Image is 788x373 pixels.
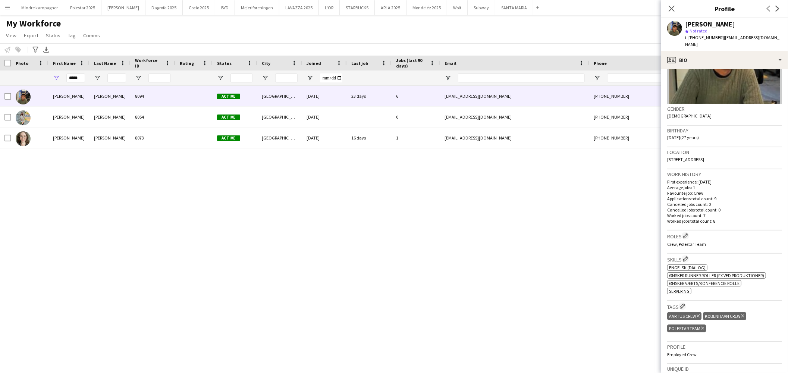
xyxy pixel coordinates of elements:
input: City Filter Input [275,73,298,82]
div: [PERSON_NAME] [90,128,131,148]
span: Status [217,60,232,66]
a: View [3,31,19,40]
app-action-btn: Advanced filters [31,45,40,54]
div: 8073 [131,128,175,148]
div: [DATE] [302,107,347,127]
div: [PERSON_NAME] [48,107,90,127]
button: ARLA 2025 [375,0,406,15]
app-action-btn: Export XLSX [42,45,51,54]
p: Worked jobs count: 7 [667,213,782,218]
span: City [262,60,270,66]
span: Active [217,115,240,120]
h3: Skills [667,255,782,263]
span: [STREET_ADDRESS] [667,157,704,162]
img: Simone Kristensen [16,131,31,146]
img: Simona Topp Hasfeldt [16,110,31,125]
span: My Workforce [6,18,61,29]
span: First Name [53,60,76,66]
div: [PERSON_NAME] [48,128,90,148]
div: [EMAIL_ADDRESS][DOMAIN_NAME] [440,107,589,127]
h3: Location [667,149,782,156]
div: [PHONE_NUMBER] [589,86,685,106]
span: Status [46,32,60,39]
div: [PERSON_NAME] [685,21,735,28]
div: [GEOGRAPHIC_DATA] [257,107,302,127]
button: Mondeléz 2025 [406,0,447,15]
span: Servering [669,288,690,294]
button: LAVAZZA 2025 [279,0,319,15]
span: Ønsker runner roller (fx ved produktioner) [669,273,764,278]
div: [EMAIL_ADDRESS][DOMAIN_NAME] [440,128,589,148]
div: 8054 [131,107,175,127]
span: Engelsk (dialog) [669,265,706,270]
span: [DATE] (27 years) [667,135,699,140]
p: Applications total count: 9 [667,196,782,201]
input: Joined Filter Input [320,73,342,82]
span: Joined [307,60,321,66]
span: Tag [68,32,76,39]
div: [DATE] [302,128,347,148]
div: 23 days [347,86,392,106]
h3: Birthday [667,127,782,134]
p: Cancelled jobs total count: 0 [667,207,782,213]
span: Active [217,94,240,99]
div: Polestar Team [667,325,706,332]
button: Dagrofa 2025 [145,0,183,15]
input: Status Filter Input [230,73,253,82]
a: Comms [80,31,103,40]
button: Open Filter Menu [594,75,600,81]
span: Not rated [690,28,707,34]
button: Cocio 2025 [183,0,215,15]
a: Tag [65,31,79,40]
span: Phone [594,60,607,66]
button: L'OR [319,0,340,15]
span: Ønsker værts/konferencie rolle [669,280,740,286]
button: [PERSON_NAME] [101,0,145,15]
a: Status [43,31,63,40]
h3: Gender [667,106,782,112]
span: Comms [83,32,100,39]
div: [PHONE_NUMBER] [589,107,685,127]
div: [PERSON_NAME] [48,86,90,106]
div: [PHONE_NUMBER] [589,128,685,148]
span: Active [217,135,240,141]
p: Cancelled jobs count: 0 [667,201,782,207]
h3: Profile [661,4,788,13]
button: SANTA MARIA [495,0,533,15]
input: Phone Filter Input [607,73,680,82]
span: | [EMAIL_ADDRESS][DOMAIN_NAME] [685,35,779,47]
button: Wolt [447,0,468,15]
button: Mindre kampagner [15,0,64,15]
a: Export [21,31,41,40]
div: 16 days [347,128,392,148]
div: [PERSON_NAME] [90,107,131,127]
h3: Roles [667,232,782,240]
div: [DATE] [302,86,347,106]
p: Worked jobs total count: 8 [667,218,782,224]
span: Email [445,60,456,66]
div: [PERSON_NAME] [90,86,131,106]
button: Open Filter Menu [262,75,269,81]
span: [DEMOGRAPHIC_DATA] [667,113,712,119]
div: 1 [392,128,440,148]
button: Open Filter Menu [307,75,313,81]
p: Average jobs: 1 [667,185,782,190]
span: Last Name [94,60,116,66]
p: Employed Crew [667,352,782,357]
button: Mejeriforeningen [235,0,279,15]
h3: Profile [667,344,782,350]
div: København Crew [703,312,746,320]
button: BYD [215,0,235,15]
h3: Unique ID [667,366,782,372]
span: Jobs (last 90 days) [396,57,427,69]
p: First experience: [DATE] [667,179,782,185]
input: Last Name Filter Input [107,73,126,82]
span: Workforce ID [135,57,162,69]
button: Open Filter Menu [217,75,224,81]
div: [GEOGRAPHIC_DATA] [257,86,302,106]
span: t. [PHONE_NUMBER] [685,35,724,40]
button: Polestar 2025 [64,0,101,15]
button: Open Filter Menu [135,75,142,81]
button: Open Filter Menu [445,75,451,81]
p: Favourite job: Crew [667,190,782,196]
